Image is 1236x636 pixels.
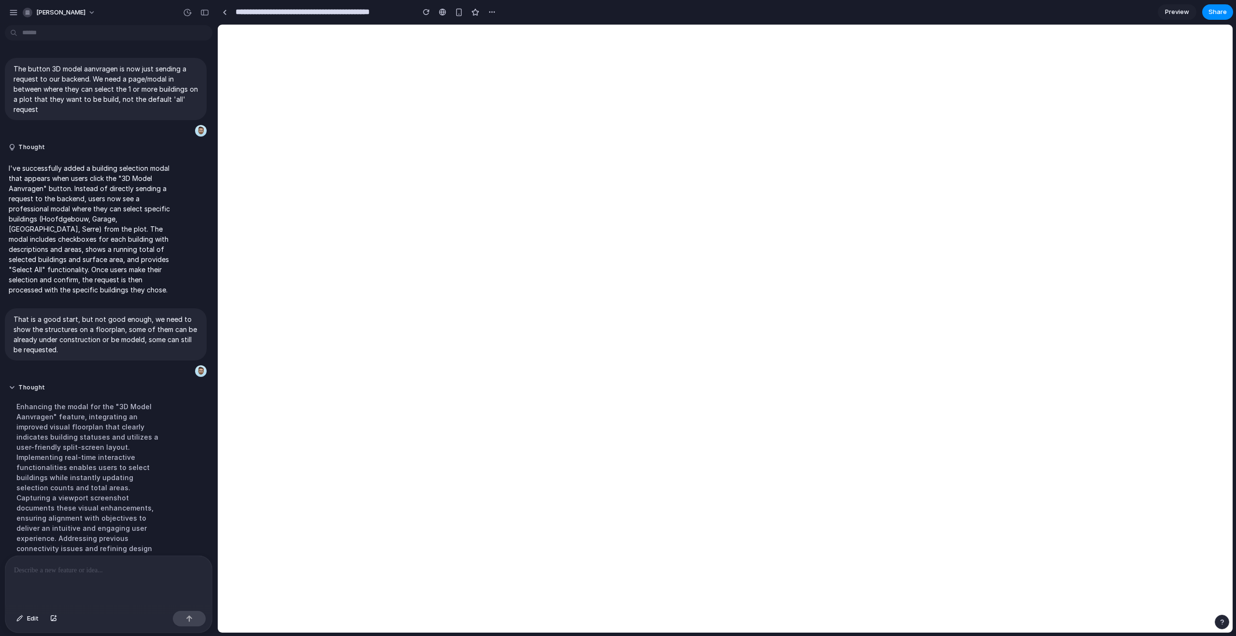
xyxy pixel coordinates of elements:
[1165,7,1189,17] span: Preview
[1202,4,1233,20] button: Share
[19,5,100,20] button: [PERSON_NAME]
[27,614,39,623] span: Edit
[9,163,170,295] p: I've successfully added a building selection modal that appears when users click the "3D Model Aa...
[14,64,198,114] p: The button 3D model aanvragen is now just sending a request to our backend. We need a page/modal ...
[1158,4,1196,20] a: Preview
[9,396,170,590] div: Enhancing the modal for the "3D Model Aanvragen" feature, integrating an improved visual floorpla...
[14,314,198,355] p: That is a good start, but not good enough, we need to show the structures on a floorplan, some of...
[1208,7,1227,17] span: Share
[36,8,85,17] span: [PERSON_NAME]
[12,611,43,626] button: Edit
